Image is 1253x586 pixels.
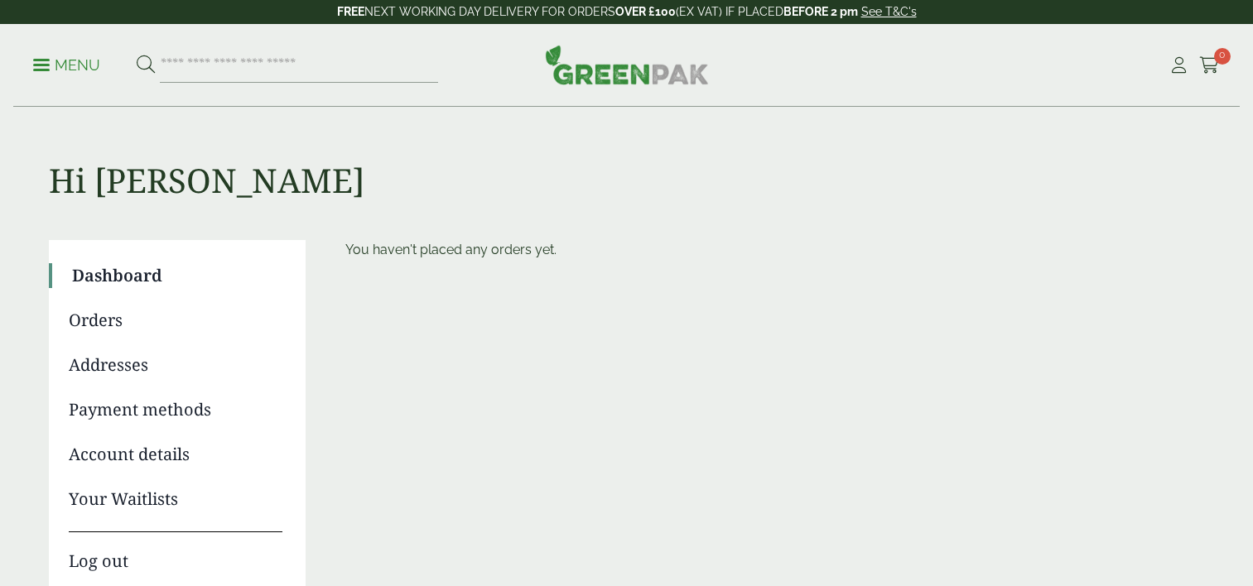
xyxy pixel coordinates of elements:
[69,353,282,377] a: Addresses
[337,5,364,18] strong: FREE
[345,240,1205,260] p: You haven't placed any orders yet.
[33,55,100,75] p: Menu
[861,5,917,18] a: See T&C's
[69,487,282,512] a: Your Waitlists
[1214,48,1231,65] span: 0
[545,45,709,84] img: GreenPak Supplies
[33,55,100,72] a: Menu
[615,5,676,18] strong: OVER £100
[69,442,282,467] a: Account details
[1199,53,1220,78] a: 0
[49,108,1205,200] h1: Hi [PERSON_NAME]
[72,263,282,288] a: Dashboard
[783,5,858,18] strong: BEFORE 2 pm
[1199,57,1220,74] i: Cart
[69,531,282,574] a: Log out
[69,308,282,333] a: Orders
[69,397,282,422] a: Payment methods
[1169,57,1189,74] i: My Account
